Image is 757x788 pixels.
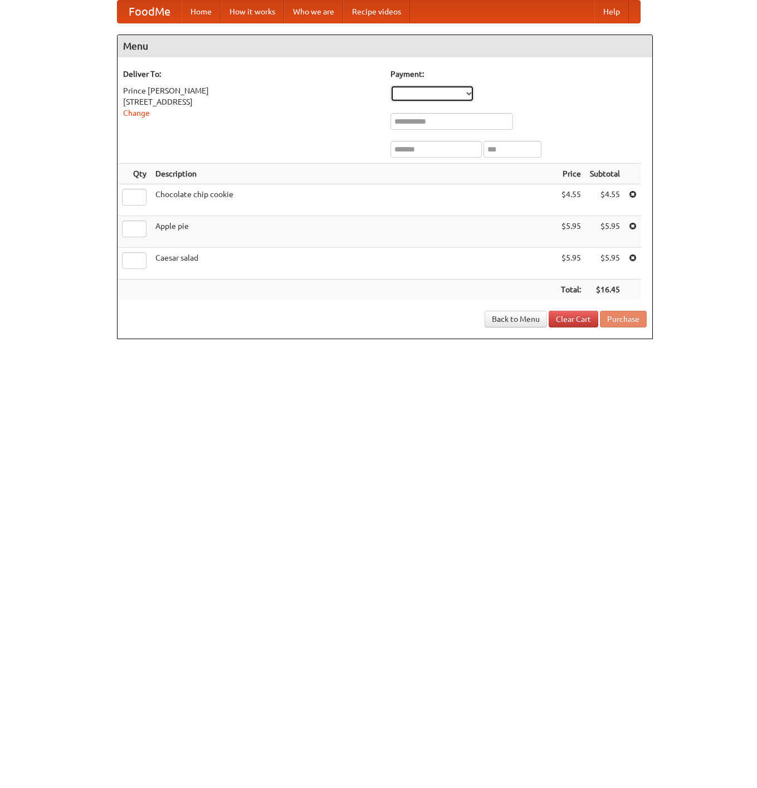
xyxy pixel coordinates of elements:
a: FoodMe [118,1,182,23]
button: Purchase [600,311,647,327]
a: Recipe videos [343,1,410,23]
th: Subtotal [585,164,624,184]
td: $5.95 [556,248,585,280]
td: $4.55 [556,184,585,216]
th: Qty [118,164,151,184]
div: [STREET_ADDRESS] [123,96,379,107]
th: $16.45 [585,280,624,300]
h5: Deliver To: [123,68,379,80]
h5: Payment: [390,68,647,80]
td: Chocolate chip cookie [151,184,556,216]
th: Description [151,164,556,184]
a: Change [123,109,150,118]
th: Price [556,164,585,184]
td: Apple pie [151,216,556,248]
td: Caesar salad [151,248,556,280]
h4: Menu [118,35,652,57]
td: $5.95 [585,248,624,280]
a: Help [594,1,629,23]
td: $4.55 [585,184,624,216]
a: How it works [221,1,284,23]
td: $5.95 [585,216,624,248]
td: $5.95 [556,216,585,248]
a: Back to Menu [485,311,547,327]
th: Total: [556,280,585,300]
div: Prince [PERSON_NAME] [123,85,379,96]
a: Home [182,1,221,23]
a: Clear Cart [549,311,598,327]
a: Who we are [284,1,343,23]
